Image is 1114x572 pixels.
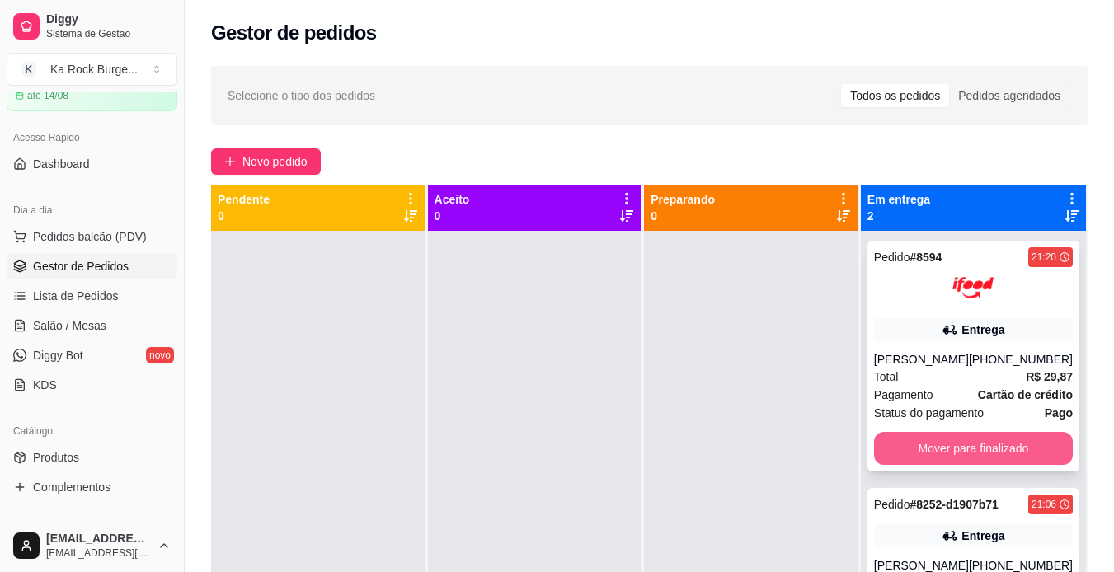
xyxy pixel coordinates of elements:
p: Em entrega [867,191,930,208]
div: [PHONE_NUMBER] [969,351,1073,368]
div: Pedidos agendados [949,84,1069,107]
button: Pedidos balcão (PDV) [7,223,177,250]
p: 0 [651,208,715,224]
a: Salão / Mesas [7,312,177,339]
span: Sistema de Gestão [46,27,171,40]
a: KDS [7,372,177,398]
span: Total [874,368,899,386]
span: Selecione o tipo dos pedidos [228,87,375,105]
div: Ka Rock Burge ... [50,61,138,77]
div: Catálogo [7,418,177,444]
span: K [21,61,37,77]
button: Novo pedido [211,148,321,175]
article: até 14/08 [27,89,68,102]
a: Lista de Pedidos [7,283,177,309]
span: Pedido [874,251,910,264]
span: Lista de Pedidos [33,288,119,304]
button: Select a team [7,53,177,86]
a: Gestor de Pedidos [7,253,177,279]
strong: # 8252-d1907b71 [910,498,998,511]
div: 21:20 [1032,251,1056,264]
div: Entrega [961,321,1004,338]
p: 2 [867,208,930,224]
button: Mover para finalizado [874,432,1073,465]
a: Dashboard [7,151,177,177]
div: Entrega [961,527,1004,544]
span: [EMAIL_ADDRESS][DOMAIN_NAME] [46,546,151,560]
strong: # 8594 [910,251,942,264]
span: Diggy [46,12,171,27]
div: 21:06 [1032,498,1056,511]
a: DiggySistema de Gestão [7,7,177,46]
span: Dashboard [33,156,90,172]
a: Produtos [7,444,177,471]
button: [EMAIL_ADDRESS][DOMAIN_NAME][EMAIL_ADDRESS][DOMAIN_NAME] [7,526,177,565]
p: Pendente [218,191,270,208]
p: 0 [435,208,470,224]
h2: Gestor de pedidos [211,20,377,46]
img: ifood [952,267,994,308]
span: Complementos [33,479,110,495]
span: [EMAIL_ADDRESS][DOMAIN_NAME] [46,532,151,546]
p: 0 [218,208,270,224]
span: Pedidos balcão (PDV) [33,228,147,245]
span: Status do pagamento [874,404,984,422]
strong: Pago [1045,406,1073,420]
span: Produtos [33,449,79,466]
div: [PERSON_NAME] [874,351,969,368]
p: Aceito [435,191,470,208]
span: Diggy Bot [33,347,83,363]
a: Diggy Botnovo [7,342,177,368]
strong: R$ 29,87 [1026,370,1073,383]
span: Pedido [874,498,910,511]
div: Todos os pedidos [841,84,949,107]
span: KDS [33,377,57,393]
span: Gestor de Pedidos [33,258,129,274]
span: Pagamento [874,386,933,404]
span: plus [224,156,236,167]
span: Novo pedido [242,152,308,171]
div: Dia a dia [7,197,177,223]
p: Preparando [651,191,715,208]
span: Salão / Mesas [33,317,106,334]
div: Acesso Rápido [7,124,177,151]
a: Complementos [7,474,177,500]
strong: Cartão de crédito [978,388,1073,401]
